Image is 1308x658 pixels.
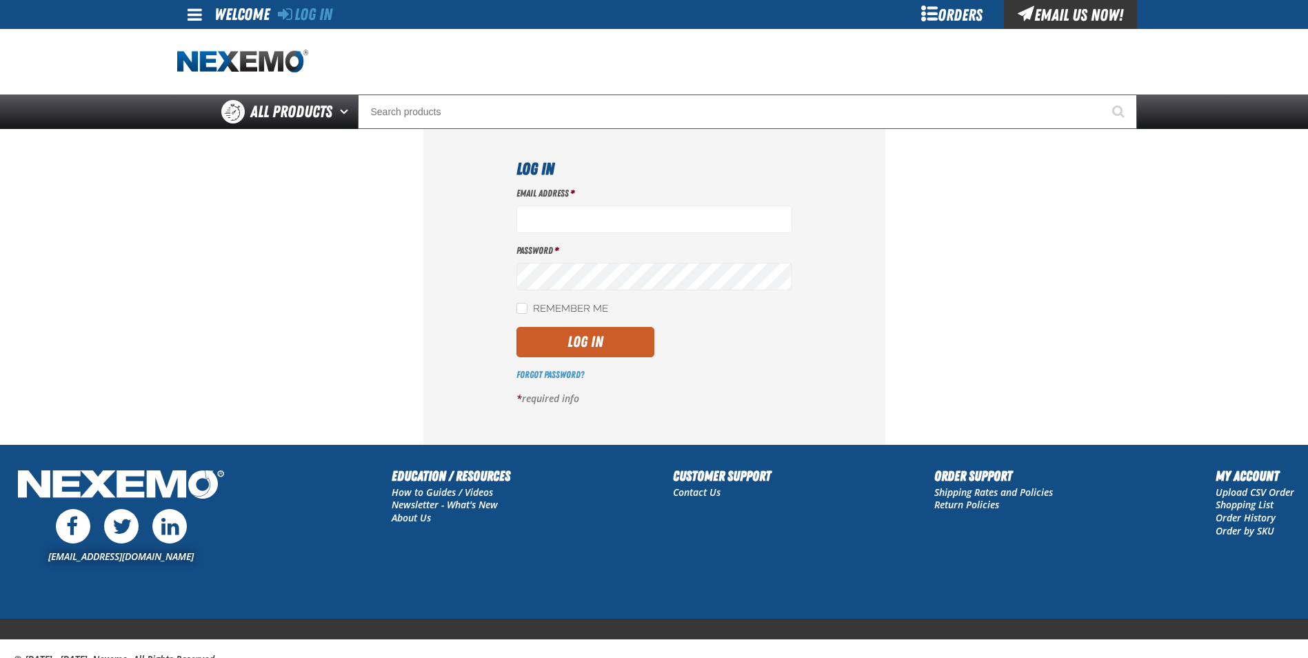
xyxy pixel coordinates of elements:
[48,550,194,563] a: [EMAIL_ADDRESS][DOMAIN_NAME]
[358,94,1137,129] input: Search
[934,486,1053,499] a: Shipping Rates and Policies
[516,244,792,257] label: Password
[1216,511,1276,524] a: Order History
[934,466,1053,486] h2: Order Support
[934,498,999,511] a: Return Policies
[335,94,358,129] button: Open All Products pages
[278,5,332,24] a: Log In
[516,187,792,200] label: Email Address
[177,50,308,74] a: Home
[673,486,721,499] a: Contact Us
[392,486,493,499] a: How to Guides / Videos
[392,511,431,524] a: About Us
[1216,524,1274,537] a: Order by SKU
[250,99,332,124] span: All Products
[516,303,608,316] label: Remember Me
[14,466,228,506] img: Nexemo Logo
[673,466,771,486] h2: Customer Support
[1216,466,1294,486] h2: My Account
[1216,498,1274,511] a: Shopping List
[516,327,654,357] button: Log In
[516,369,584,380] a: Forgot Password?
[392,466,510,486] h2: Education / Resources
[1103,94,1137,129] button: Start Searching
[392,498,498,511] a: Newsletter - What's New
[516,303,527,314] input: Remember Me
[177,50,308,74] img: Nexemo logo
[516,392,792,406] p: required info
[1216,486,1294,499] a: Upload CSV Order
[516,157,792,181] h1: Log In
